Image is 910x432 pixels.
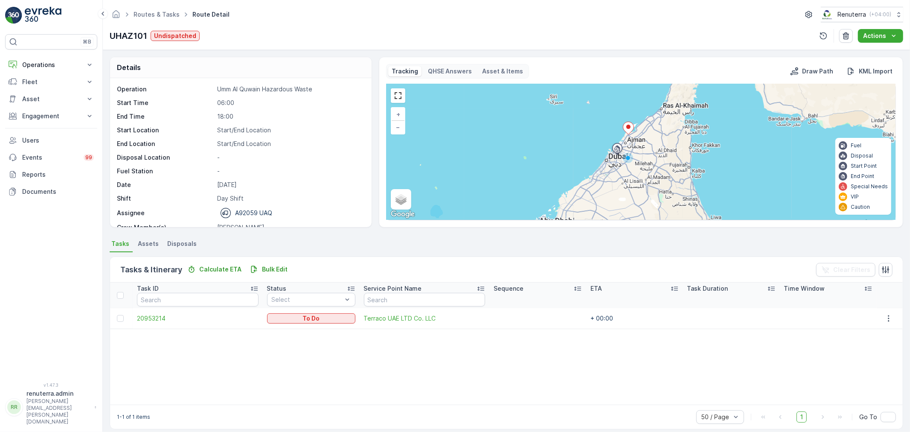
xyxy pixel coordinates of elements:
button: Engagement [5,108,97,125]
p: ( +04:00 ) [869,11,891,18]
p: Fleet [22,78,80,86]
p: Tracking [392,67,418,76]
span: Assets [138,239,159,248]
button: Actions [858,29,903,43]
div: RR [7,400,21,414]
a: Reports [5,166,97,183]
p: Asset [22,95,80,103]
span: v 1.47.3 [5,382,97,388]
p: QHSE Answers [428,67,472,76]
p: Asset & Items [483,67,523,76]
p: Task ID [137,284,159,293]
p: Start Point [851,163,877,169]
a: Users [5,132,97,149]
p: Draw Path [802,67,833,76]
button: To Do [267,313,355,324]
p: Time Window [784,284,825,293]
input: Search [137,293,258,306]
p: Caution [851,204,870,210]
p: Shift [117,194,214,203]
div: 0 [387,84,895,220]
button: Bulk Edit [247,264,291,274]
p: A92059 UAQ [235,209,272,217]
a: Homepage [111,13,121,20]
button: Renuterra(+04:00) [821,7,903,22]
p: Day Shift [217,194,363,203]
p: Service Point Name [364,284,422,293]
p: Start/End Location [217,126,363,134]
p: Tasks & Itinerary [120,264,182,276]
button: Undispatched [151,31,200,41]
p: Crew Member(s) [117,223,214,232]
p: To Do [302,314,320,323]
button: RRrenuterra.admin[PERSON_NAME][EMAIL_ADDRESS][PERSON_NAME][DOMAIN_NAME] [5,389,97,425]
p: 06:00 [217,99,363,107]
p: Fuel Station [117,167,214,175]
p: End Location [117,140,214,148]
div: Toggle Row Selected [117,315,124,322]
p: renuterra.admin [26,389,90,398]
span: Disposals [167,239,197,248]
button: Clear Filters [816,263,875,277]
a: Routes & Tasks [134,11,180,18]
p: Assignee [117,209,145,217]
a: View Fullscreen [392,89,404,102]
a: Zoom In [392,108,404,121]
p: Reports [22,170,94,179]
a: Zoom Out [392,121,404,134]
span: Tasks [111,239,129,248]
img: logo [5,7,22,24]
span: Route Detail [191,10,231,19]
p: ETA [590,284,602,293]
p: UHAZ101 [110,29,147,42]
p: 1-1 of 1 items [117,414,150,420]
p: Fuel [851,142,861,149]
a: Documents [5,183,97,200]
p: Engagement [22,112,80,120]
button: KML Import [843,66,896,76]
img: Google [389,209,417,220]
p: End Point [851,173,874,180]
img: Screenshot_2024-07-26_at_13.33.01.png [821,10,834,19]
p: Documents [22,187,94,196]
p: [DATE] [217,181,363,189]
p: - [217,153,363,162]
button: Operations [5,56,97,73]
button: Asset [5,90,97,108]
p: Operations [22,61,80,69]
p: Status [267,284,287,293]
p: Date [117,181,214,189]
p: Details [117,62,141,73]
input: Search [364,293,485,306]
span: − [396,123,400,131]
p: Disposal Location [117,153,214,162]
p: Start Time [117,99,214,107]
p: Operation [117,85,214,93]
a: Terraco UAE LTD Co. LLC [364,314,485,323]
td: + 00:00 [586,308,683,329]
p: Bulk Edit [262,265,288,274]
p: End Time [117,112,214,121]
p: Events [22,153,78,162]
a: Events99 [5,149,97,166]
p: Sequence [494,284,523,293]
p: Disposal [851,152,873,159]
span: Go To [859,413,877,421]
p: [PERSON_NAME][EMAIL_ADDRESS][PERSON_NAME][DOMAIN_NAME] [26,398,90,425]
p: VIP [851,193,859,200]
p: Clear Filters [833,266,870,274]
img: logo_light-DOdMpM7g.png [25,7,61,24]
button: Fleet [5,73,97,90]
p: Start Location [117,126,214,134]
p: 18:00 [217,112,363,121]
a: Layers [392,190,410,209]
p: [PERSON_NAME] [217,223,363,232]
p: Renuterra [837,10,866,19]
span: 1 [797,412,807,423]
p: Undispatched [154,32,196,40]
span: + [396,111,400,118]
p: Start/End Location [217,140,363,148]
a: 20953214 [137,314,258,323]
